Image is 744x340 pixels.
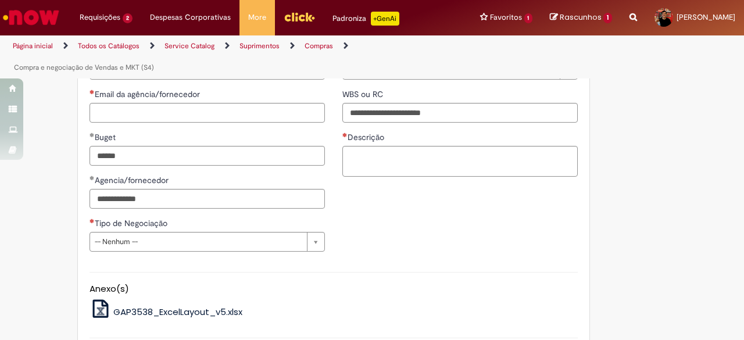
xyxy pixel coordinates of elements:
[284,8,315,26] img: click_logo_yellow_360x200.png
[550,12,612,23] a: Rascunhos
[305,41,333,51] a: Compras
[677,12,735,22] span: [PERSON_NAME]
[603,13,612,23] span: 1
[342,103,578,123] input: WBS ou RC
[150,12,231,23] span: Despesas Corporativas
[90,306,243,318] a: GAP3538_ExcelLayout_v5.xlsx
[9,35,487,78] ul: Trilhas de página
[1,6,61,29] img: ServiceNow
[123,13,133,23] span: 2
[113,306,242,318] span: GAP3538_ExcelLayout_v5.xlsx
[490,12,522,23] span: Favoritos
[90,189,325,209] input: Agencia/fornecedor
[332,12,399,26] div: Padroniza
[348,132,387,142] span: Descrição
[342,146,578,177] textarea: Descrição
[560,12,602,23] span: Rascunhos
[95,132,118,142] span: Buget
[80,12,120,23] span: Requisições
[90,133,95,137] span: Obrigatório Preenchido
[90,219,95,223] span: Necessários
[95,89,202,99] span: Email da agência/fornecedor
[95,175,171,185] span: Agencia/fornecedor
[248,12,266,23] span: More
[342,89,385,99] span: WBS ou RC
[90,146,325,166] input: Buget
[90,103,325,123] input: Email da agência/fornecedor
[239,41,280,51] a: Suprimentos
[95,232,301,251] span: -- Nenhum --
[90,284,578,294] h5: Anexo(s)
[90,176,95,180] span: Obrigatório Preenchido
[13,41,53,51] a: Página inicial
[342,133,348,137] span: Necessários
[164,41,214,51] a: Service Catalog
[90,90,95,94] span: Necessários
[371,12,399,26] p: +GenAi
[95,218,170,228] span: Tipo de Negociação
[14,63,154,72] a: Compra e negociação de Vendas e MKT (S4)
[78,41,139,51] a: Todos os Catálogos
[524,13,533,23] span: 1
